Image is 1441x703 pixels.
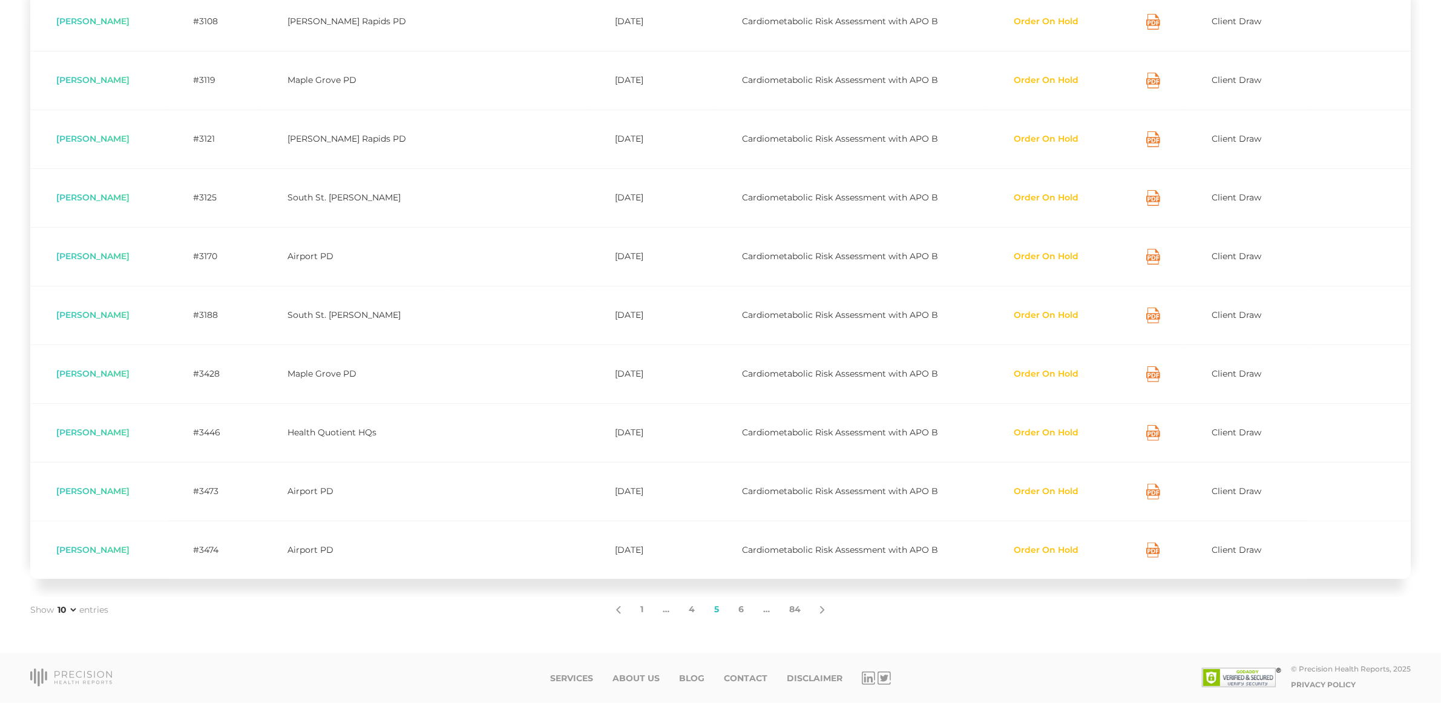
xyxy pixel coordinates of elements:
[56,192,130,203] span: [PERSON_NAME]
[167,521,261,579] td: #3474
[589,227,716,286] td: [DATE]
[1013,544,1079,556] button: Order On Hold
[1212,309,1262,320] span: Client Draw
[167,227,261,286] td: #3170
[56,427,130,438] span: [PERSON_NAME]
[631,597,653,622] a: 1
[787,673,842,684] a: Disclaimer
[1013,192,1079,204] button: Order On Hold
[742,427,938,438] span: Cardiometabolic Risk Assessment with APO B
[261,51,448,110] td: Maple Grove PD
[742,192,938,203] span: Cardiometabolic Risk Assessment with APO B
[1212,251,1262,262] span: Client Draw
[55,604,78,616] select: Showentries
[724,673,767,684] a: Contact
[1013,251,1079,263] button: Order On Hold
[1291,664,1411,673] div: © Precision Health Reports, 2025
[167,51,261,110] td: #3119
[261,110,448,168] td: [PERSON_NAME] Rapids PD
[742,133,938,144] span: Cardiometabolic Risk Assessment with APO B
[589,462,716,521] td: [DATE]
[56,486,130,497] span: [PERSON_NAME]
[679,673,704,684] a: Blog
[261,168,448,227] td: South St. [PERSON_NAME]
[56,74,130,85] span: [PERSON_NAME]
[1212,486,1262,497] span: Client Draw
[1291,680,1356,689] a: Privacy Policy
[742,251,938,262] span: Cardiometabolic Risk Assessment with APO B
[589,168,716,227] td: [DATE]
[742,486,938,497] span: Cardiometabolic Risk Assessment with APO B
[167,462,261,521] td: #3473
[679,597,704,622] a: 4
[56,16,130,27] span: [PERSON_NAME]
[1212,427,1262,438] span: Client Draw
[261,227,448,286] td: Airport PD
[167,286,261,345] td: #3188
[1013,133,1079,145] button: Order On Hold
[1212,192,1262,203] span: Client Draw
[589,403,716,462] td: [DATE]
[261,345,448,403] td: Maple Grove PD
[261,286,448,345] td: South St. [PERSON_NAME]
[742,368,938,379] span: Cardiometabolic Risk Assessment with APO B
[589,51,716,110] td: [DATE]
[550,673,593,684] a: Services
[56,368,130,379] span: [PERSON_NAME]
[56,251,130,262] span: [PERSON_NAME]
[1212,544,1262,555] span: Client Draw
[1013,486,1079,498] button: Order On Hold
[1013,368,1079,380] button: Order On Hold
[742,544,938,555] span: Cardiometabolic Risk Assessment with APO B
[589,286,716,345] td: [DATE]
[1013,427,1079,439] button: Order On Hold
[1212,368,1262,379] span: Client Draw
[780,597,810,622] a: 84
[589,345,716,403] td: [DATE]
[30,604,108,616] label: Show entries
[167,110,261,168] td: #3121
[261,521,448,579] td: Airport PD
[1013,74,1079,87] button: Order On Hold
[729,597,753,622] a: 6
[56,309,130,320] span: [PERSON_NAME]
[167,403,261,462] td: #3446
[589,521,716,579] td: [DATE]
[1212,16,1262,27] span: Client Draw
[1202,668,1281,687] img: SSL site seal - click to verify
[56,544,130,555] span: [PERSON_NAME]
[1013,16,1079,28] button: Order On Hold
[1212,133,1262,144] span: Client Draw
[1212,74,1262,85] span: Client Draw
[589,110,716,168] td: [DATE]
[261,403,448,462] td: Health Quotient HQs
[742,74,938,85] span: Cardiometabolic Risk Assessment with APO B
[742,309,938,320] span: Cardiometabolic Risk Assessment with APO B
[1013,309,1079,322] button: Order On Hold
[261,462,448,521] td: Airport PD
[612,673,660,684] a: About Us
[167,345,261,403] td: #3428
[167,168,261,227] td: #3125
[742,16,938,27] span: Cardiometabolic Risk Assessment with APO B
[56,133,130,144] span: [PERSON_NAME]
